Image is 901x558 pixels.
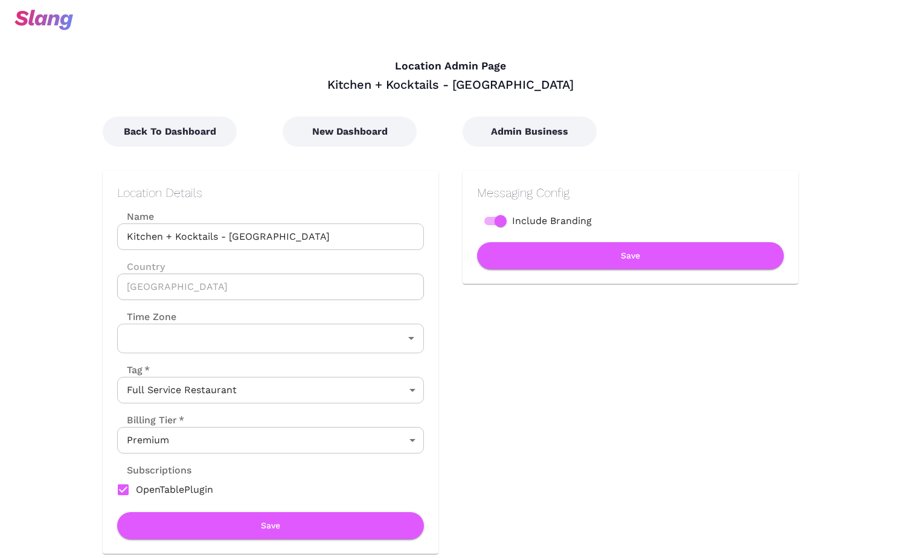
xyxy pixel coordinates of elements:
button: New Dashboard [283,117,417,147]
button: Open [403,330,420,347]
div: Kitchen + Kocktails - [GEOGRAPHIC_DATA] [103,77,798,92]
h2: Location Details [117,185,424,200]
label: Country [117,260,424,274]
label: Subscriptions [117,463,191,477]
span: OpenTablePlugin [136,483,213,497]
label: Time Zone [117,310,424,324]
button: Save [117,512,424,539]
button: Save [477,242,784,269]
div: Premium [117,427,424,454]
label: Name [117,210,424,223]
button: Admin Business [463,117,597,147]
h4: Location Admin Page [103,60,798,73]
a: New Dashboard [283,126,417,137]
img: svg+xml;base64,PHN2ZyB3aWR0aD0iOTciIGhlaWdodD0iMzQiIHZpZXdCb3g9IjAgMCA5NyAzNCIgZmlsbD0ibm9uZSIgeG... [14,10,73,30]
label: Tag [117,363,150,377]
button: Back To Dashboard [103,117,237,147]
span: Include Branding [512,214,592,228]
a: Back To Dashboard [103,126,237,137]
a: Admin Business [463,126,597,137]
h2: Messaging Config [477,185,784,200]
label: Billing Tier [117,413,184,427]
div: Full Service Restaurant [117,377,424,403]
